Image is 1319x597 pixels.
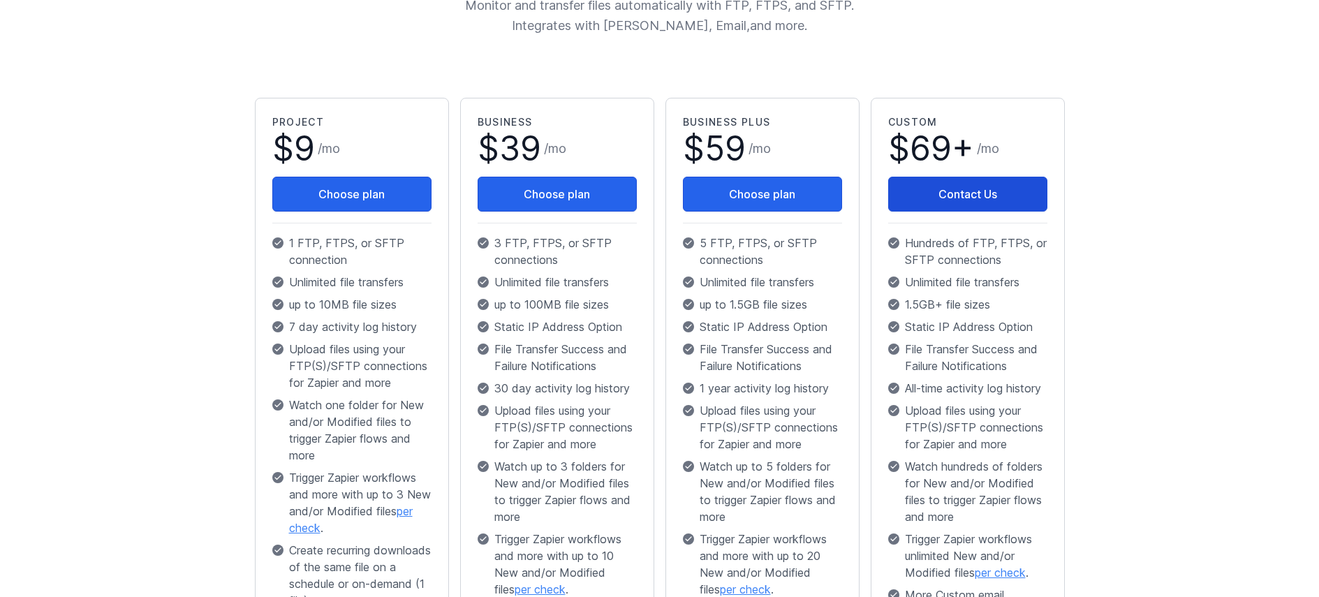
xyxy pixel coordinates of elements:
span: / [749,139,771,159]
button: Choose plan [478,177,637,212]
span: mo [548,141,566,156]
p: Unlimited file transfers [683,274,842,290]
p: Upload files using your FTP(S)/SFTP connections for Zapier and more [888,402,1047,452]
button: Choose plan [272,177,432,212]
p: File Transfer Success and Failure Notifications [888,341,1047,374]
button: Choose plan [683,177,842,212]
p: 5 FTP, FTPS, or SFTP connections [683,235,842,268]
p: Static IP Address Option [888,318,1047,335]
h2: Project [272,115,432,129]
p: Watch up to 5 folders for New and/or Modified files to trigger Zapier flows and more [683,458,842,525]
p: Upload files using your FTP(S)/SFTP connections for Zapier and more [478,402,637,452]
span: 59 [705,128,746,169]
p: up to 1.5GB file sizes [683,296,842,313]
span: mo [753,141,771,156]
span: mo [322,141,340,156]
p: Watch hundreds of folders for New and/or Modified files to trigger Zapier flows and more [888,458,1047,525]
p: Hundreds of FTP, FTPS, or SFTP connections [888,235,1047,268]
p: Static IP Address Option [478,318,637,335]
h2: Business Plus [683,115,842,129]
p: 30 day activity log history [478,380,637,397]
p: 3 FTP, FTPS, or SFTP connections [478,235,637,268]
span: $ [683,132,746,165]
p: Unlimited file transfers [272,274,432,290]
a: per check [515,582,566,596]
a: per check [975,566,1026,580]
span: 69+ [910,128,974,169]
a: per check [289,504,413,535]
p: Upload files using your FTP(S)/SFTP connections for Zapier and more [272,341,432,391]
p: Upload files using your FTP(S)/SFTP connections for Zapier and more [683,402,842,452]
p: All-time activity log history [888,380,1047,397]
span: 39 [499,128,541,169]
p: Unlimited file transfers [478,274,637,290]
p: Unlimited file transfers [888,274,1047,290]
a: per check [720,582,771,596]
p: 1 FTP, FTPS, or SFTP connection [272,235,432,268]
span: / [544,139,566,159]
iframe: Drift Widget Chat Controller [1249,527,1302,580]
span: Trigger Zapier workflows unlimited New and/or Modified files . [905,531,1047,581]
p: 1 year activity log history [683,380,842,397]
p: up to 10MB file sizes [272,296,432,313]
p: Watch one folder for New and/or Modified files to trigger Zapier flows and more [272,397,432,464]
p: File Transfer Success and Failure Notifications [478,341,637,374]
span: / [318,139,340,159]
span: $ [478,132,541,165]
p: up to 100MB file sizes [478,296,637,313]
p: 7 day activity log history [272,318,432,335]
h2: Custom [888,115,1047,129]
span: 9 [294,128,315,169]
span: $ [272,132,315,165]
span: / [977,139,999,159]
span: Trigger Zapier workflows and more with up to 3 New and/or Modified files . [289,469,432,536]
a: Contact Us [888,177,1047,212]
p: File Transfer Success and Failure Notifications [683,341,842,374]
p: 1.5GB+ file sizes [888,296,1047,313]
span: mo [981,141,999,156]
span: $ [888,132,974,165]
h2: Business [478,115,637,129]
p: Watch up to 3 folders for New and/or Modified files to trigger Zapier flows and more [478,458,637,525]
p: Static IP Address Option [683,318,842,335]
